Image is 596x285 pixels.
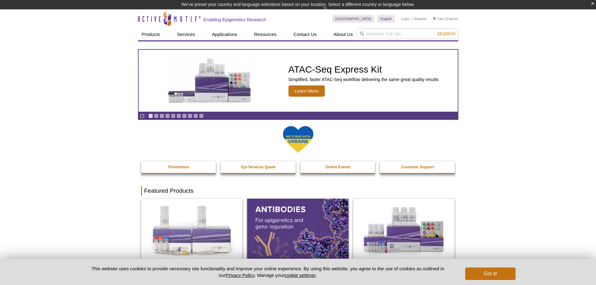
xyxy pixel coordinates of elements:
[168,165,189,169] strong: Promotions
[141,161,217,173] a: Promotions
[437,31,455,36] span: Search
[250,28,280,40] a: Resources
[284,272,315,278] button: cookie settings
[401,165,434,169] strong: Customer Support
[323,5,340,19] img: Change Here
[154,114,159,118] a: Go to slide 2
[433,15,458,23] li: (0 items)
[188,114,192,118] a: Go to slide 8
[288,85,325,97] span: Learn More
[241,165,276,169] strong: Epi-Services Quote
[401,17,410,21] a: Login
[288,65,439,74] h2: ATAC-Seq Express Kit
[165,114,170,118] a: Go to slide 4
[159,57,262,104] img: ATAC-Seq Express Kit
[139,50,458,112] article: ATAC-Seq Express Kit
[332,15,374,23] a: [GEOGRAPHIC_DATA]
[435,31,457,37] button: Search
[357,28,458,39] input: Keyword, Cat. No.
[199,114,204,118] a: Go to slide 10
[138,28,164,40] a: Products
[433,17,444,21] a: Cart
[141,186,455,196] h2: Featured Products
[193,114,198,118] a: Go to slide 9
[247,199,349,260] img: All Antibodies
[81,265,455,278] p: This website uses cookies to provide necessary site functionality and improve your online experie...
[288,77,439,82] p: Simplified, faster ATAC-Seq workflow delivering the same great quality results
[176,114,181,118] a: Go to slide 6
[208,28,241,40] a: Applications
[377,15,395,23] a: English
[148,114,153,118] a: Go to slide 1
[283,125,314,153] img: We Stand With Ukraine
[160,114,164,118] a: Go to slide 3
[380,161,456,173] a: Customer Support
[173,28,199,40] a: Services
[171,114,176,118] a: Go to slide 5
[140,114,145,118] a: Toggle autoplay
[300,161,376,173] a: Online Events
[325,165,350,169] strong: Online Events
[353,199,455,260] img: CUT&Tag-IT® Express Assay Kit
[139,50,458,112] a: ATAC-Seq Express Kit ATAC-Seq Express Kit Simplified, faster ATAC-Seq workflow delivering the sam...
[141,199,242,260] img: DNA Library Prep Kit for Illumina
[182,114,187,118] a: Go to slide 7
[465,267,515,280] button: Got it!
[414,17,427,21] a: Register
[204,17,266,23] h2: Enabling Epigenetics Research
[290,28,320,40] a: Contact Us
[411,15,412,23] li: |
[226,272,254,278] a: Privacy Policy
[330,28,357,40] a: About Us
[433,17,436,20] img: Your Cart
[221,161,296,173] a: Epi-Services Quote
